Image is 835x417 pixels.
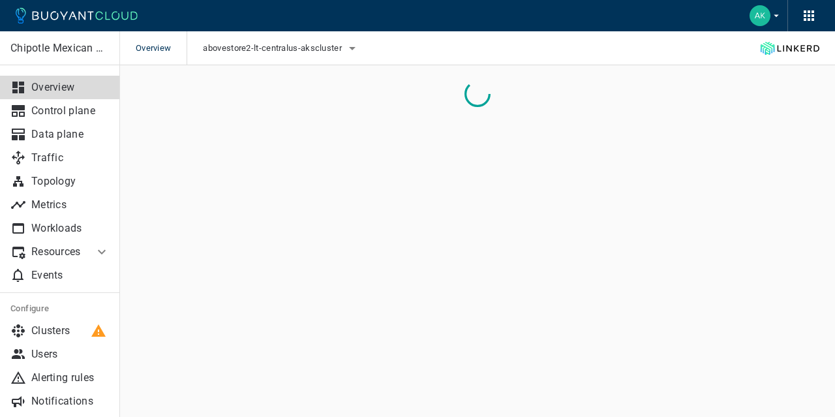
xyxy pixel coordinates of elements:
[10,303,110,314] h5: Configure
[31,245,83,258] p: Resources
[750,5,770,26] img: Adam Kemper
[31,198,110,211] p: Metrics
[203,43,344,54] span: abovestore2-lt-centralus-akscluster
[31,104,110,117] p: Control plane
[31,324,110,337] p: Clusters
[31,348,110,361] p: Users
[31,128,110,141] p: Data plane
[203,39,360,58] button: abovestore2-lt-centralus-akscluster
[31,371,110,384] p: Alerting rules
[31,151,110,164] p: Traffic
[31,269,110,282] p: Events
[31,175,110,188] p: Topology
[31,81,110,94] p: Overview
[136,31,187,65] span: Overview
[31,222,110,235] p: Workloads
[10,42,109,55] p: Chipotle Mexican Grill
[31,395,110,408] p: Notifications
